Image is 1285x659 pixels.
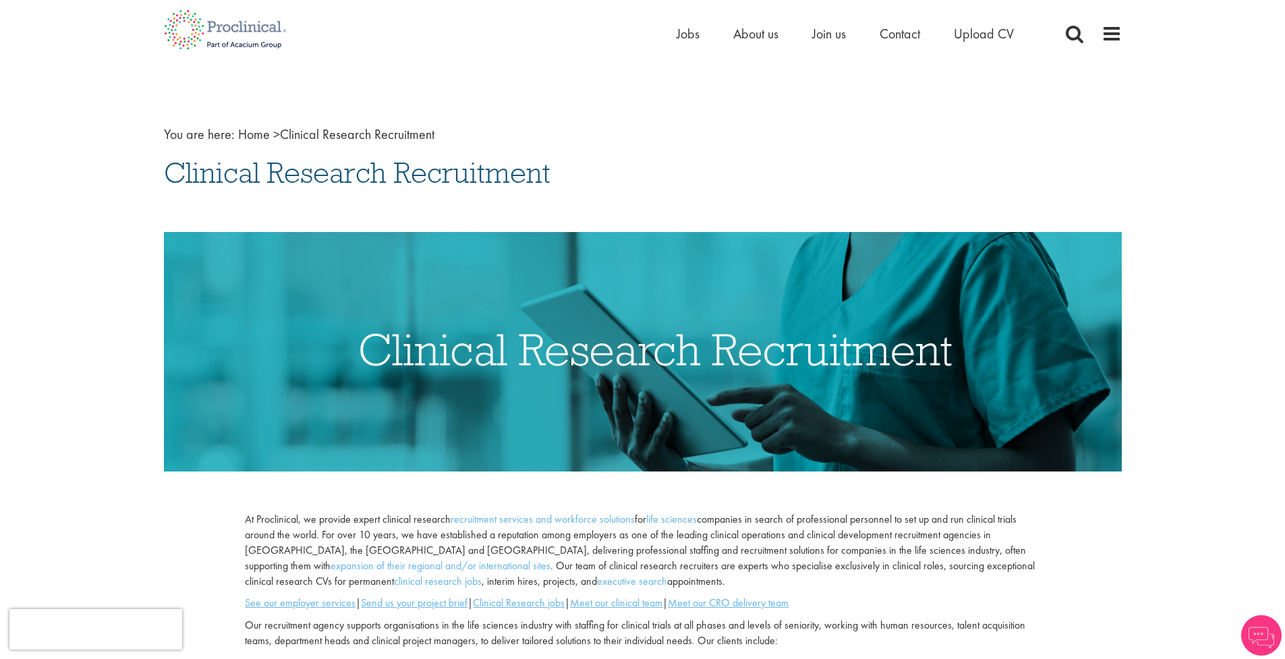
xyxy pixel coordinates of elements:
[9,609,182,650] iframe: reCAPTCHA
[880,25,920,42] a: Contact
[1241,615,1282,656] img: Chatbot
[570,596,662,610] a: Meet our clinical team
[164,232,1122,471] img: Clinical Research Recruitment
[733,25,778,42] a: About us
[646,512,697,526] a: life sciences
[245,618,1039,649] p: Our recruitment agency supports organisations in the life sciences industry with staffing for cli...
[238,125,270,143] a: breadcrumb link to Home
[273,125,280,143] span: >
[954,25,1014,42] a: Upload CV
[164,154,550,191] span: Clinical Research Recruitment
[812,25,846,42] a: Join us
[245,512,1039,589] p: At Proclinical, we provide expert clinical research for companies in search of professional perso...
[668,596,789,610] a: Meet our CRO delivery team
[245,596,1039,611] p: | | | |
[473,596,565,610] a: Clinical Research jobs
[677,25,699,42] a: Jobs
[238,125,434,143] span: Clinical Research Recruitment
[164,125,235,143] span: You are here:
[597,574,667,588] a: executive search
[361,596,467,610] a: Send us your project brief
[394,574,482,588] a: clinical research jobs
[331,558,550,573] a: expansion of their regional and/or international sites
[451,512,635,526] a: recruitment services and workforce solutions
[245,596,355,610] a: See our employer services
